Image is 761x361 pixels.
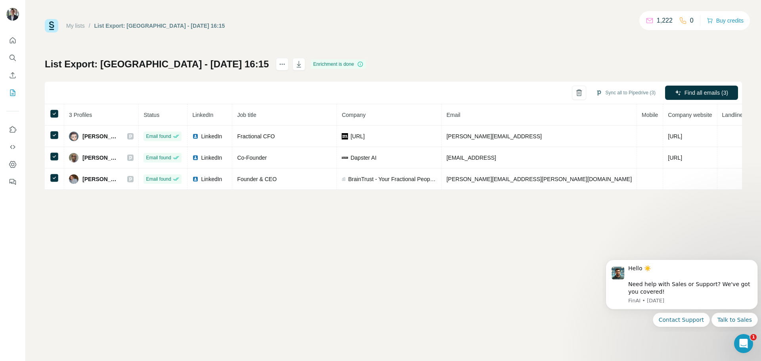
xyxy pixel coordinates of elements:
span: [PERSON_NAME][EMAIL_ADDRESS] [446,133,541,139]
span: Job title [237,112,256,118]
img: Avatar [69,132,78,141]
h1: List Export: [GEOGRAPHIC_DATA] - [DATE] 16:15 [45,58,269,71]
span: Landline [722,112,743,118]
button: Use Surfe on LinkedIn [6,122,19,137]
button: actions [276,58,289,71]
p: 1,222 [657,16,673,25]
span: Find all emails (3) [685,89,728,97]
span: 1 [750,334,757,340]
p: 0 [690,16,694,25]
span: LinkedIn [201,175,222,183]
li: / [89,22,90,30]
iframe: Intercom live chat [734,334,753,353]
button: Sync all to Pipedrive (3) [590,87,661,99]
button: Dashboard [6,157,19,172]
span: Email found [146,154,171,161]
img: LinkedIn logo [192,155,199,161]
span: LinkedIn [201,154,222,162]
span: 3 Profiles [69,112,92,118]
span: Co-Founder [237,155,267,161]
img: Avatar [6,8,19,21]
span: [PERSON_NAME] [82,132,119,140]
button: Search [6,51,19,65]
span: [EMAIL_ADDRESS] [446,155,496,161]
img: company-logo [342,155,348,161]
span: [URL] [350,132,365,140]
button: Buy credits [707,15,744,26]
iframe: Intercom notifications message [602,252,761,332]
button: Enrich CSV [6,68,19,82]
span: Founder & CEO [237,176,277,182]
span: [PERSON_NAME][EMAIL_ADDRESS][PERSON_NAME][DOMAIN_NAME] [446,176,632,182]
span: [URL] [668,133,682,139]
img: Avatar [69,153,78,162]
span: Email found [146,133,171,140]
span: Email found [146,176,171,183]
button: Use Surfe API [6,140,19,154]
span: LinkedIn [201,132,222,140]
button: Feedback [6,175,19,189]
img: Avatar [69,174,78,184]
span: Company [342,112,365,118]
span: Mobile [642,112,658,118]
span: [PERSON_NAME] [82,175,119,183]
img: Surfe Logo [45,19,58,32]
span: Company website [668,112,712,118]
button: My lists [6,86,19,100]
span: [PERSON_NAME] [82,154,119,162]
span: [URL] [668,155,682,161]
img: LinkedIn logo [192,176,199,182]
span: Dapster AI [350,154,376,162]
button: Find all emails (3) [665,86,738,100]
span: LinkedIn [192,112,213,118]
span: BrainTrust - Your Fractional People / Recruiting Resource [348,175,437,183]
img: LinkedIn logo [192,133,199,139]
a: My lists [66,23,85,29]
span: Email [446,112,460,118]
img: company-logo [342,133,348,139]
span: Fractional CFO [237,133,275,139]
div: Enrichment is done [311,59,366,69]
span: Status [143,112,159,118]
button: Quick start [6,33,19,48]
div: List Export: [GEOGRAPHIC_DATA] - [DATE] 16:15 [94,22,225,30]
